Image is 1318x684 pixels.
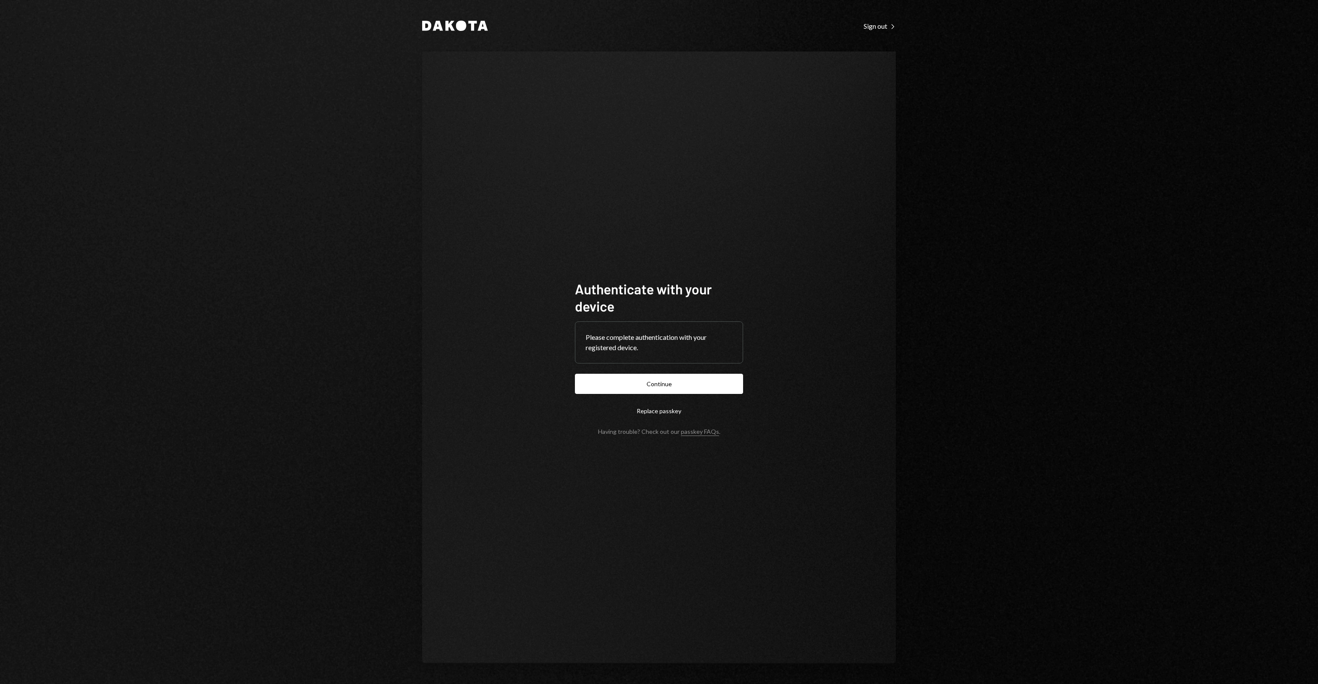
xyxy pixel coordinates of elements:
div: Sign out [864,22,896,30]
a: passkey FAQs [681,428,719,436]
div: Having trouble? Check out our . [598,428,720,435]
h1: Authenticate with your device [575,280,743,315]
div: Please complete authentication with your registered device. [586,332,732,353]
a: Sign out [864,21,896,30]
button: Continue [575,374,743,394]
button: Replace passkey [575,401,743,421]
